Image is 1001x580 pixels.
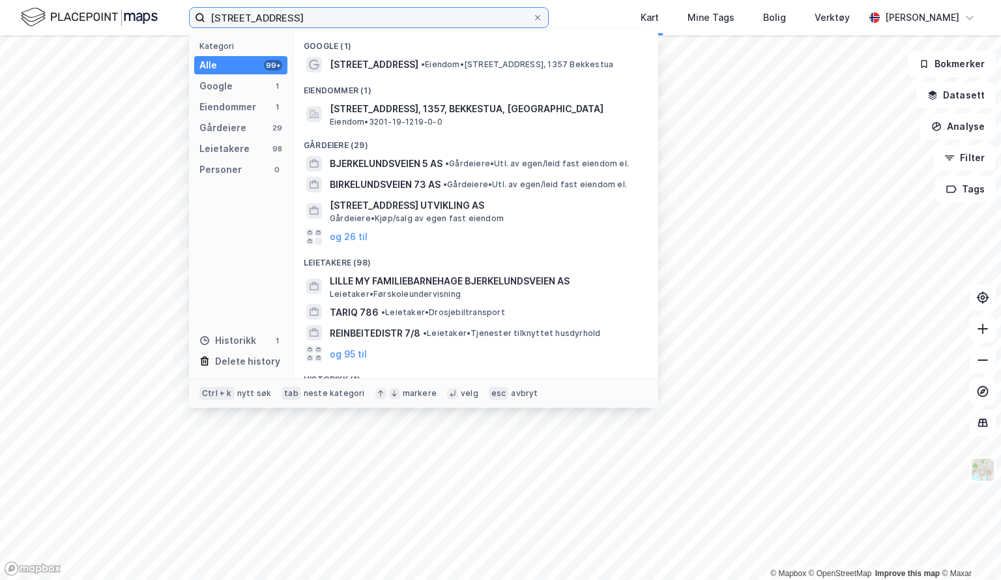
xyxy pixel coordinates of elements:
div: Mine Tags [688,10,734,25]
div: avbryt [511,388,538,399]
span: [STREET_ADDRESS], 1357, BEKKESTUA, [GEOGRAPHIC_DATA] [330,101,643,117]
span: Gårdeiere • Utl. av egen/leid fast eiendom el. [443,179,627,190]
span: BIRKELUNDSVEIEN 73 AS [330,177,441,192]
div: nytt søk [237,388,272,399]
div: Ctrl + k [199,387,235,400]
span: • [423,328,427,338]
span: REINBEITEDISTR 7/8 [330,326,420,341]
div: Eiendommer [199,99,256,115]
div: Historikk (1) [293,364,658,388]
span: • [421,59,425,69]
div: 29 [272,123,282,133]
div: Verktøy [815,10,850,25]
div: Kart [641,10,659,25]
span: Gårdeiere • Utl. av egen/leid fast eiendom el. [445,159,629,169]
span: Eiendom • [STREET_ADDRESS], 1357 Bekkestua [421,59,613,70]
div: Gårdeiere [199,120,246,136]
span: Leietaker • Tjenester tilknyttet husdyrhold [423,328,600,339]
button: Datasett [916,82,996,108]
span: [STREET_ADDRESS] UTVIKLING AS [330,198,643,213]
button: og 26 til [330,229,368,245]
div: markere [403,388,437,399]
button: og 95 til [330,346,367,361]
div: Bolig [763,10,786,25]
span: • [381,307,385,317]
span: Gårdeiere • Kjøp/salg av egen fast eiendom [330,213,504,224]
span: Leietaker • Drosjebiltransport [381,307,505,318]
div: Google (1) [293,31,658,54]
img: Z [970,457,995,482]
div: 99+ [264,60,282,70]
iframe: Chat Widget [936,517,1001,580]
a: OpenStreetMap [809,569,872,578]
button: Bokmerker [908,51,996,77]
span: [STREET_ADDRESS] [330,57,418,72]
a: Mapbox [770,569,806,578]
span: TARIQ 786 [330,305,379,320]
div: Leietakere [199,141,250,157]
div: Delete history [215,354,280,369]
div: Personer [199,162,242,177]
div: velg [461,388,478,399]
div: esc [489,387,509,400]
div: 1 [272,81,282,91]
input: Søk på adresse, matrikkel, gårdeiere, leietakere eller personer [205,8,532,27]
button: Analyse [920,114,996,140]
span: Leietaker • Førskoleundervisning [330,289,461,299]
div: Alle [199,57,217,73]
div: Eiendommer (1) [293,75,658,99]
div: Gårdeiere (29) [293,130,658,153]
div: Kategori [199,41,287,51]
span: BJERKELUNDSVEIEN 5 AS [330,156,442,172]
div: 1 [272,102,282,112]
span: Eiendom • 3201-19-1219-0-0 [330,117,442,127]
span: • [443,179,447,189]
div: 98 [272,144,282,154]
button: Filter [933,145,996,171]
div: Leietakere (98) [293,247,658,271]
div: Kontrollprogram for chat [936,517,1001,580]
div: 0 [272,164,282,175]
span: LILLE MY FAMILIEBARNEHAGE BJERKELUNDSVEIEN AS [330,273,643,289]
a: Mapbox homepage [4,561,61,576]
div: [PERSON_NAME] [885,10,959,25]
div: 1 [272,335,282,346]
button: Tags [935,176,996,202]
a: Improve this map [875,569,940,578]
span: • [445,159,449,168]
div: Historikk [199,333,256,348]
div: neste kategori [304,388,365,399]
img: logo.f888ab2527a4732fd821a326f86c7f29.svg [21,6,158,29]
div: Google [199,78,233,94]
div: tab [282,387,301,400]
